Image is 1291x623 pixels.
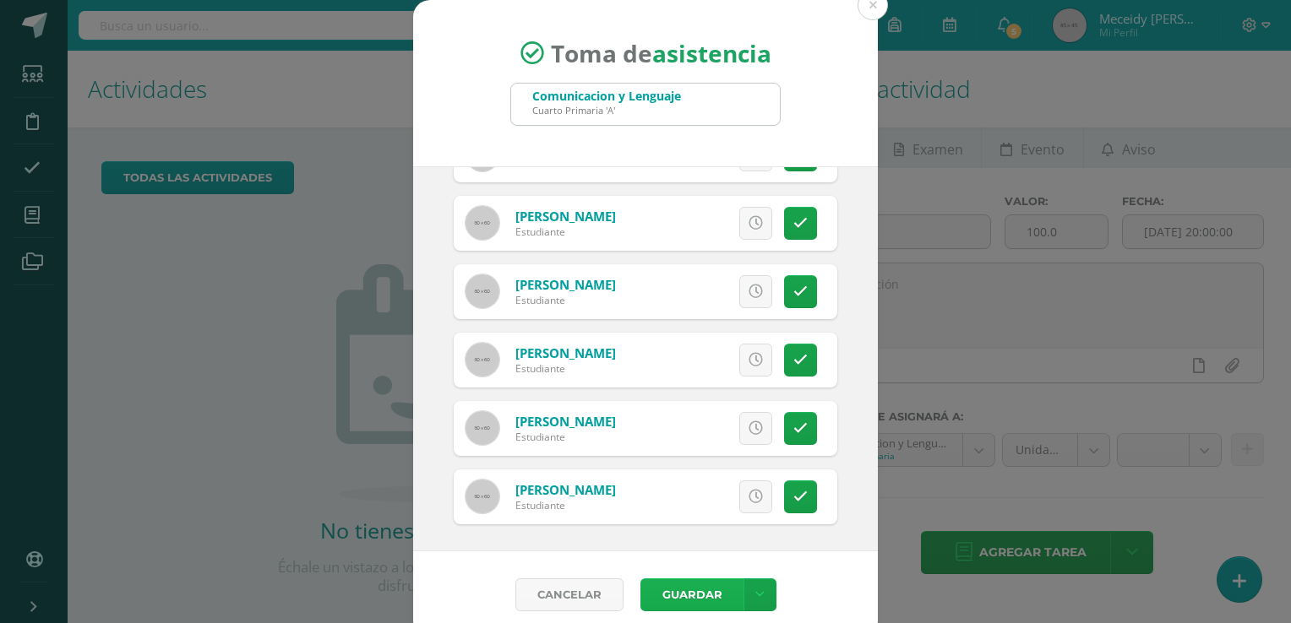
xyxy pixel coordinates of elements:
div: Comunicacion y Lenguaje [532,88,681,104]
strong: asistencia [652,37,771,69]
div: Estudiante [515,361,616,376]
div: Cuarto Primaria 'A' [532,104,681,116]
img: 60x60 [466,343,499,377]
div: Estudiante [515,293,616,307]
div: Estudiante [515,430,616,444]
img: 60x60 [466,274,499,308]
div: Estudiante [515,498,616,512]
a: [PERSON_NAME] [515,413,616,430]
img: 60x60 [466,206,499,240]
img: 60x60 [466,411,499,445]
img: 60x60 [466,479,499,513]
a: [PERSON_NAME] [515,481,616,498]
a: [PERSON_NAME] [515,276,616,293]
a: [PERSON_NAME] [515,344,616,361]
input: Busca un grado o sección aquí... [511,84,780,125]
a: [PERSON_NAME] [515,208,616,225]
span: Toma de [551,37,771,69]
a: Cancelar [515,578,624,611]
div: Estudiante [515,225,616,239]
button: Guardar [640,578,744,611]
